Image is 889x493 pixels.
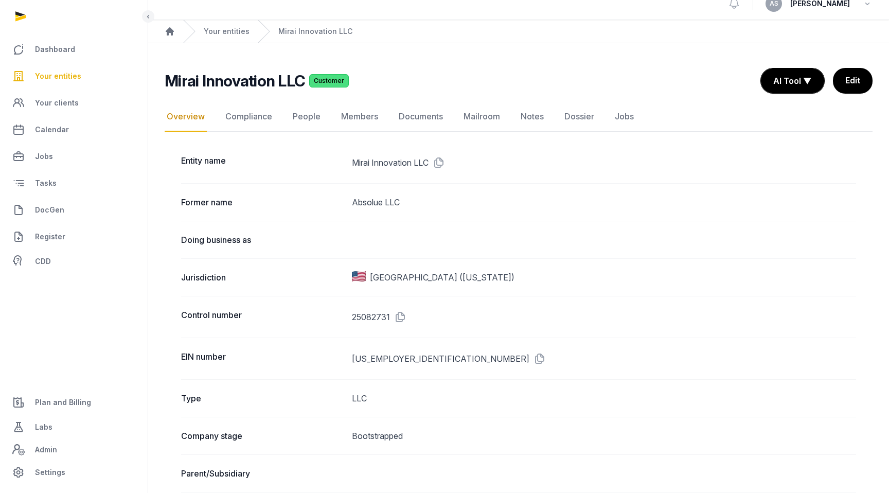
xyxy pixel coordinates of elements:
a: Dossier [562,102,596,132]
a: Mirai Innovation LLC [278,26,352,37]
span: CDD [35,255,51,268]
span: Calendar [35,124,69,136]
a: Overview [165,102,207,132]
dt: Former name [181,196,344,208]
span: Labs [35,421,52,433]
span: Tasks [35,177,57,189]
dt: Jurisdiction [181,271,344,284]
span: Your entities [35,70,81,82]
a: Jobs [8,144,139,169]
dt: Type [181,392,344,404]
a: Tasks [8,171,139,196]
span: DocGen [35,204,64,216]
span: Admin [35,444,57,456]
span: Plan and Billing [35,396,91,409]
button: AI Tool ▼ [761,68,824,93]
dt: Company stage [181,430,344,442]
a: Jobs [613,102,636,132]
nav: Tabs [165,102,873,132]
a: Mailroom [461,102,502,132]
nav: Breadcrumb [148,20,889,43]
a: DocGen [8,198,139,222]
span: Dashboard [35,43,75,56]
a: Your clients [8,91,139,115]
a: Settings [8,460,139,485]
a: Your entities [8,64,139,89]
dt: Control number [181,309,344,325]
a: People [291,102,323,132]
span: Jobs [35,150,53,163]
dd: Absolue LLC [352,196,856,208]
dt: Entity name [181,154,344,171]
dd: 25082731 [352,309,856,325]
dt: Parent/Subsidiary [181,467,344,480]
a: Members [339,102,380,132]
dd: Bootstrapped [352,430,856,442]
a: Dashboard [8,37,139,62]
a: Edit [833,68,873,94]
a: Register [8,224,139,249]
span: [GEOGRAPHIC_DATA] ([US_STATE]) [370,271,514,284]
a: Compliance [223,102,274,132]
a: Calendar [8,117,139,142]
a: Your entities [204,26,250,37]
span: Register [35,231,65,243]
dd: [US_EMPLOYER_IDENTIFICATION_NUMBER] [352,350,856,367]
a: Admin [8,439,139,460]
span: Customer [309,74,349,87]
a: CDD [8,251,139,272]
span: AS [770,1,778,7]
a: Plan and Billing [8,390,139,415]
dt: EIN number [181,350,344,367]
span: Your clients [35,97,79,109]
a: Labs [8,415,139,439]
dd: Mirai Innovation LLC [352,154,856,171]
a: Documents [397,102,445,132]
dt: Doing business as [181,234,344,246]
a: Notes [519,102,546,132]
h2: Mirai Innovation LLC [165,72,305,90]
span: Settings [35,466,65,479]
dd: LLC [352,392,856,404]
